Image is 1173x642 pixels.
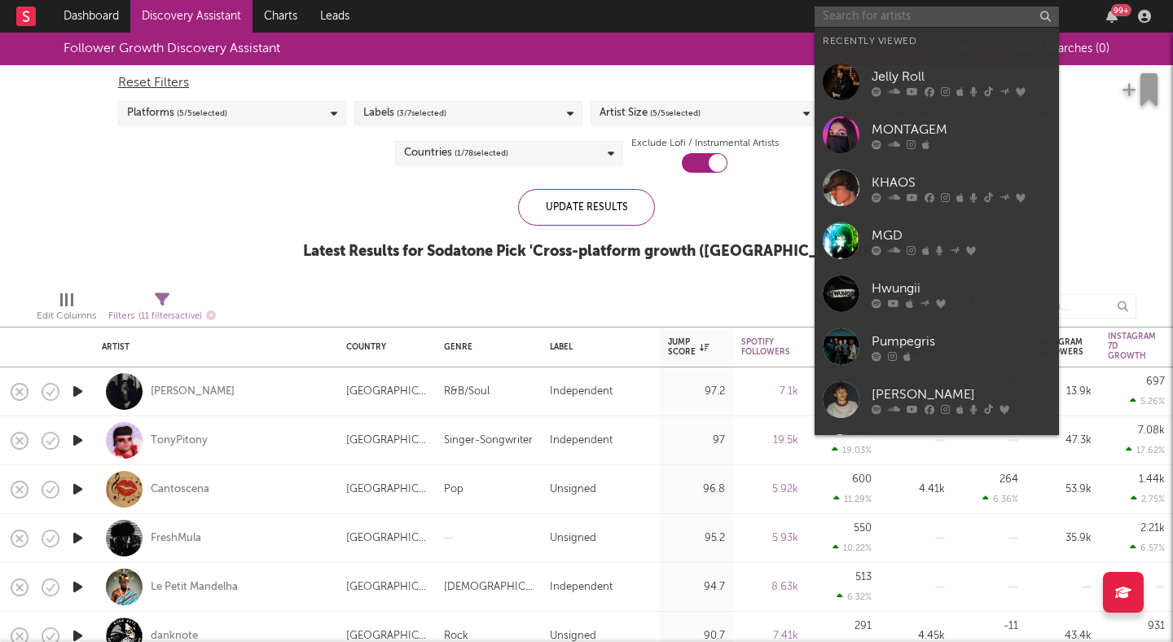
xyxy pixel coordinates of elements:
[346,578,428,597] div: [GEOGRAPHIC_DATA]
[815,267,1059,320] a: Hwungii
[815,426,1059,479] a: [PERSON_NAME]
[668,337,709,357] div: Jump Score
[444,382,490,402] div: R&B/Soul
[1035,431,1092,451] div: 47.3k
[102,342,322,352] div: Artist
[151,580,238,595] a: Le Petit Mandelha
[854,523,872,534] div: 550
[444,578,534,597] div: [DEMOGRAPHIC_DATA]
[741,337,790,357] div: Spotify Followers
[444,431,533,451] div: Singer-Songwriter
[668,578,725,597] div: 94.7
[1139,474,1165,485] div: 1.44k
[1108,332,1156,361] div: Instagram 7D Growth
[151,482,209,497] a: Cantoscena
[138,312,202,321] span: ( 11 filters active)
[1004,621,1018,631] div: -11
[404,143,508,163] div: Countries
[872,226,1051,245] div: MGD
[118,73,1055,93] div: Reset Filters
[668,431,725,451] div: 97
[815,55,1059,108] a: Jelly Roll
[855,572,872,583] div: 513
[303,242,871,262] div: Latest Results for Sodatone Pick ' Cross-platform growth ([GEOGRAPHIC_DATA]) '
[151,433,208,448] a: TonyPitony
[1014,294,1136,319] input: Search...
[1011,43,1109,55] span: Saved Searches
[815,373,1059,426] a: [PERSON_NAME]
[741,382,798,402] div: 7.1k
[872,120,1051,139] div: MONTAGEM
[1096,43,1109,55] span: ( 0 )
[346,480,428,499] div: [GEOGRAPHIC_DATA]
[346,529,428,548] div: [GEOGRAPHIC_DATA]
[872,67,1051,86] div: Jelly Roll
[1035,480,1092,499] div: 53.9k
[550,382,613,402] div: Independent
[1146,376,1165,387] div: 697
[346,431,428,451] div: [GEOGRAPHIC_DATA]
[550,529,596,548] div: Unsigned
[741,480,798,499] div: 5.92k
[455,143,508,163] span: ( 1 / 78 selected)
[37,306,96,326] div: Edit Columns
[982,494,1018,504] div: 6.36 %
[64,39,280,59] div: Follower Growth Discovery Assistant
[741,529,798,548] div: 5.93k
[631,134,779,153] label: Exclude Lofi / Instrumental Artists
[151,385,235,399] a: [PERSON_NAME]
[1130,396,1165,407] div: 5.26 %
[550,431,613,451] div: Independent
[833,494,872,504] div: 11.29 %
[1130,543,1165,553] div: 6.57 %
[1111,4,1131,16] div: 99 +
[854,621,872,631] div: 291
[999,474,1018,485] div: 264
[127,103,227,123] div: Platforms
[363,103,446,123] div: Labels
[668,480,725,499] div: 96.8
[872,173,1051,192] div: KHAOS
[518,189,655,226] div: Update Results
[832,445,872,455] div: 19.03 %
[1035,382,1092,402] div: 13.9k
[815,214,1059,267] a: MGD
[815,108,1059,161] a: MONTAGEM
[872,332,1051,351] div: Pumpegris
[600,103,701,123] div: Artist Size
[1138,425,1165,436] div: 7.08k
[815,7,1059,27] input: Search for artists
[872,279,1051,298] div: Hwungii
[346,382,428,402] div: [GEOGRAPHIC_DATA]
[837,591,872,602] div: 6.32 %
[650,103,701,123] span: ( 5 / 5 selected)
[37,286,96,333] div: Edit Columns
[550,578,613,597] div: Independent
[1131,494,1165,504] div: 2.75 %
[444,342,525,352] div: Genre
[815,161,1059,214] a: KHAOS
[833,543,872,553] div: 10.22 %
[1106,10,1118,23] button: 99+
[1140,523,1165,534] div: 2.21k
[177,103,227,123] span: ( 5 / 5 selected)
[668,529,725,548] div: 95.2
[550,342,644,352] div: Label
[108,286,216,333] div: Filters(11 filters active)
[444,480,463,499] div: Pop
[108,306,216,327] div: Filters
[1035,337,1083,357] div: Instagram Followers
[151,531,201,546] a: FreshMula
[346,342,420,352] div: Country
[1126,445,1165,455] div: 17.62 %
[888,480,945,499] div: 4.41k
[1035,529,1092,548] div: 35.9k
[741,578,798,597] div: 8.63k
[823,32,1051,51] div: Recently Viewed
[397,103,446,123] span: ( 3 / 7 selected)
[668,382,725,402] div: 97.2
